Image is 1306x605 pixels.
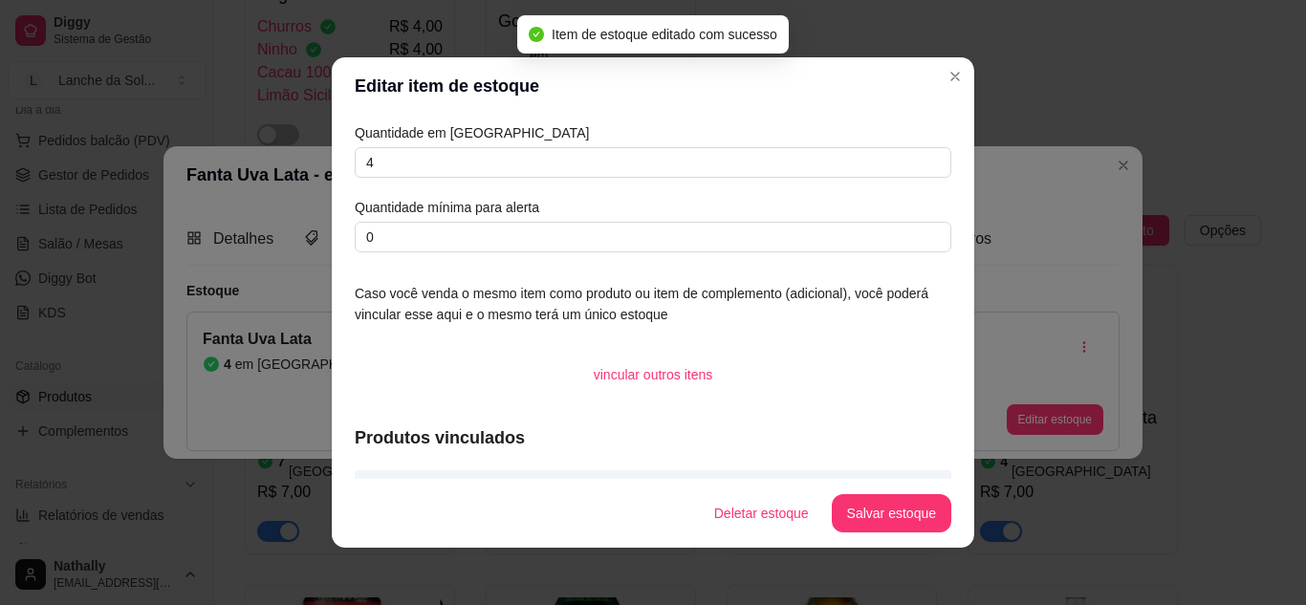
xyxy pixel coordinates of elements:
[355,283,951,325] article: Caso você venda o mesmo item como produto ou item de complemento (adicional), você poderá vincula...
[940,61,970,92] button: Close
[552,27,777,42] span: Item de estoque editado com sucesso
[699,494,824,532] button: Deletar estoque
[355,197,951,218] article: Quantidade mínima para alerta
[529,27,544,42] span: check-circle
[332,57,974,115] header: Editar item de estoque
[832,494,951,532] button: Salvar estoque
[578,356,729,394] button: vincular outros itens
[355,424,951,451] article: Produtos vinculados
[355,122,951,143] article: Quantidade em [GEOGRAPHIC_DATA]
